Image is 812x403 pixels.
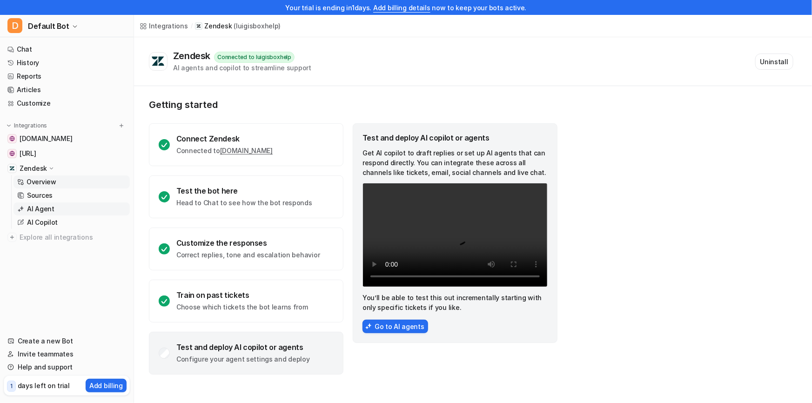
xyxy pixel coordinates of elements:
[10,382,13,390] p: 1
[28,20,69,33] span: Default Bot
[13,175,130,188] a: Overview
[4,121,50,130] button: Integrations
[20,230,126,245] span: Explore all integrations
[176,355,310,364] p: Configure your agent settings and deploy
[9,166,15,171] img: Zendesk
[214,52,295,63] div: Connected to luigisboxhelp
[4,70,130,83] a: Reports
[362,293,548,312] p: You’ll be able to test this out incrementally starting with only specific tickets if you like.
[4,56,130,69] a: History
[4,231,130,244] a: Explore all integrations
[4,43,130,56] a: Chat
[234,21,281,31] p: ( luigisboxhelp )
[151,56,165,67] img: Zendesk logo
[204,21,232,31] p: Zendesk
[86,379,127,392] button: Add billing
[20,134,72,143] span: [DOMAIN_NAME]
[9,151,15,156] img: dashboard.eesel.ai
[176,302,308,312] p: Choose which tickets the bot learns from
[176,198,312,208] p: Head to Chat to see how the bot responds
[7,18,22,33] span: D
[4,147,130,160] a: dashboard.eesel.ai[URL]
[195,21,281,31] a: Zendesk(luigisboxhelp)
[27,204,54,214] p: AI Agent
[27,191,53,200] p: Sources
[13,189,130,202] a: Sources
[14,122,47,129] p: Integrations
[20,164,47,173] p: Zendesk
[176,250,320,260] p: Correct replies, tone and escalation behavior
[149,21,188,31] div: Integrations
[365,323,372,329] img: AiAgentsIcon
[4,361,130,374] a: Help and support
[173,50,214,61] div: Zendesk
[173,63,311,73] div: AI agents and copilot to streamline support
[176,134,273,143] div: Connect Zendesk
[176,186,312,195] div: Test the bot here
[140,21,188,31] a: Integrations
[4,132,130,145] a: help.luigisbox.com[DOMAIN_NAME]
[191,22,193,30] span: /
[149,99,558,110] p: Getting started
[176,290,308,300] div: Train on past tickets
[220,147,273,154] a: [DOMAIN_NAME]
[4,348,130,361] a: Invite teammates
[89,381,123,390] p: Add billing
[20,149,36,158] span: [URL]
[176,238,320,248] div: Customize the responses
[7,233,17,242] img: explore all integrations
[373,4,430,12] a: Add billing details
[6,122,12,129] img: expand menu
[9,136,15,141] img: help.luigisbox.com
[27,177,56,187] p: Overview
[18,381,70,390] p: days left on trial
[362,320,428,333] button: Go to AI agents
[4,97,130,110] a: Customize
[13,202,130,215] a: AI Agent
[118,122,125,129] img: menu_add.svg
[13,216,130,229] a: AI Copilot
[27,218,58,227] p: AI Copilot
[176,146,273,155] p: Connected to
[362,148,548,177] p: Get AI copilot to draft replies or set up AI agents that can respond directly. You can integrate ...
[176,343,310,352] div: Test and deploy AI copilot or agents
[4,83,130,96] a: Articles
[362,133,548,142] div: Test and deploy AI copilot or agents
[755,54,793,70] button: Uninstall
[4,335,130,348] a: Create a new Bot
[362,183,548,287] video: Your browser does not support the video tag.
